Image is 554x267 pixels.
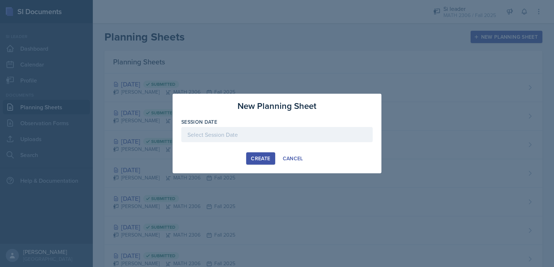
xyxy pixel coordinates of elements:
button: Cancel [278,152,308,165]
button: Create [246,152,275,165]
label: Session Date [181,118,217,126]
div: Create [251,156,270,161]
h3: New Planning Sheet [237,99,317,113]
div: Cancel [283,156,303,161]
